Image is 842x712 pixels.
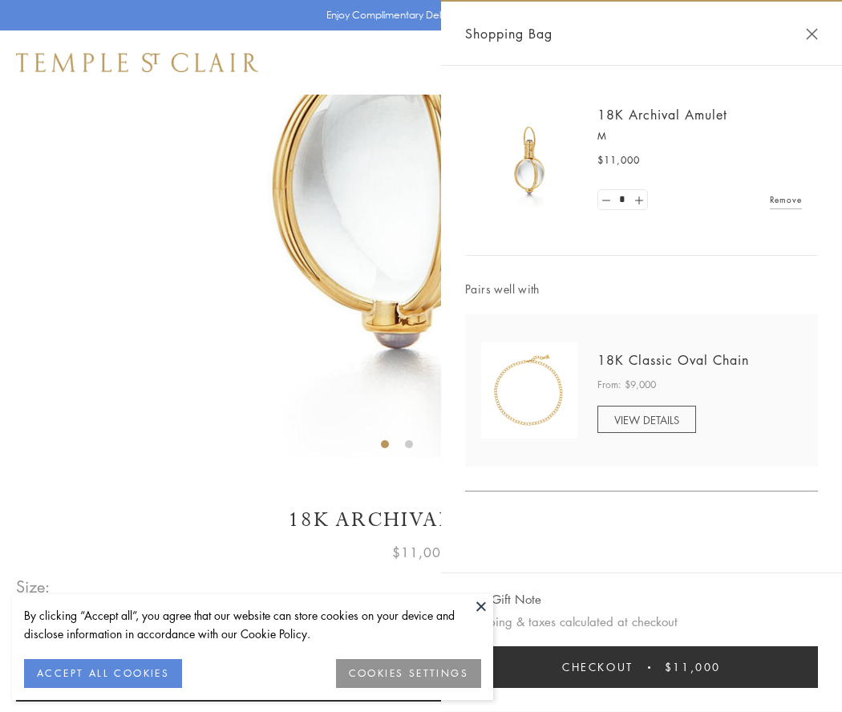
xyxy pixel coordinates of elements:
[465,589,541,609] button: Add Gift Note
[597,106,727,123] a: 18K Archival Amulet
[614,412,679,427] span: VIEW DETAILS
[465,646,818,688] button: Checkout $11,000
[465,280,818,298] span: Pairs well with
[630,190,646,210] a: Set quantity to 2
[665,658,721,676] span: $11,000
[326,7,508,23] p: Enjoy Complimentary Delivery & Returns
[16,573,51,600] span: Size:
[597,152,640,168] span: $11,000
[16,506,826,534] h1: 18K Archival Amulet
[481,112,577,208] img: 18K Archival Amulet
[597,406,696,433] a: VIEW DETAILS
[465,23,553,44] span: Shopping Bag
[598,190,614,210] a: Set quantity to 0
[806,28,818,40] button: Close Shopping Bag
[465,612,818,632] p: Shipping & taxes calculated at checkout
[770,191,802,208] a: Remove
[597,377,656,393] span: From: $9,000
[597,351,749,369] a: 18K Classic Oval Chain
[24,606,481,643] div: By clicking “Accept all”, you agree that our website can store cookies on your device and disclos...
[562,658,634,676] span: Checkout
[597,128,802,144] p: M
[481,342,577,439] img: N88865-OV18
[24,659,182,688] button: ACCEPT ALL COOKIES
[16,53,258,72] img: Temple St. Clair
[392,542,450,563] span: $11,000
[336,659,481,688] button: COOKIES SETTINGS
